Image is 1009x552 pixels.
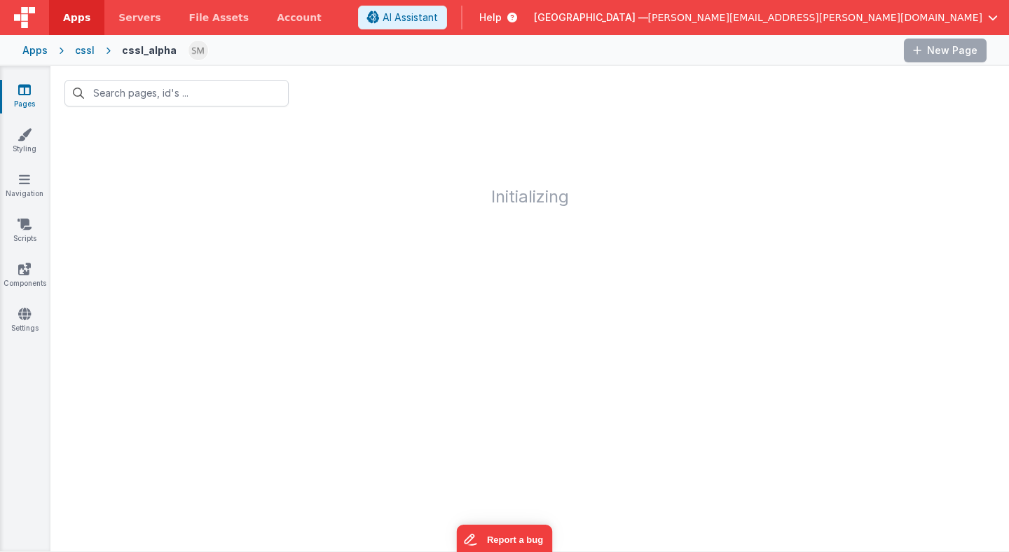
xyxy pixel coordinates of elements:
[64,80,289,106] input: Search pages, id's ...
[50,120,1009,206] h1: Initializing
[534,11,648,25] span: [GEOGRAPHIC_DATA] —
[122,43,177,57] div: cssl_alpha
[189,11,249,25] span: File Assets
[358,6,447,29] button: AI Assistant
[479,11,502,25] span: Help
[648,11,982,25] span: [PERSON_NAME][EMAIL_ADDRESS][PERSON_NAME][DOMAIN_NAME]
[188,41,208,60] img: e9616e60dfe10b317d64a5e98ec8e357
[383,11,438,25] span: AI Assistant
[904,39,987,62] button: New Page
[118,11,160,25] span: Servers
[75,43,95,57] div: cssl
[534,11,998,25] button: [GEOGRAPHIC_DATA] — [PERSON_NAME][EMAIL_ADDRESS][PERSON_NAME][DOMAIN_NAME]
[22,43,48,57] div: Apps
[63,11,90,25] span: Apps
